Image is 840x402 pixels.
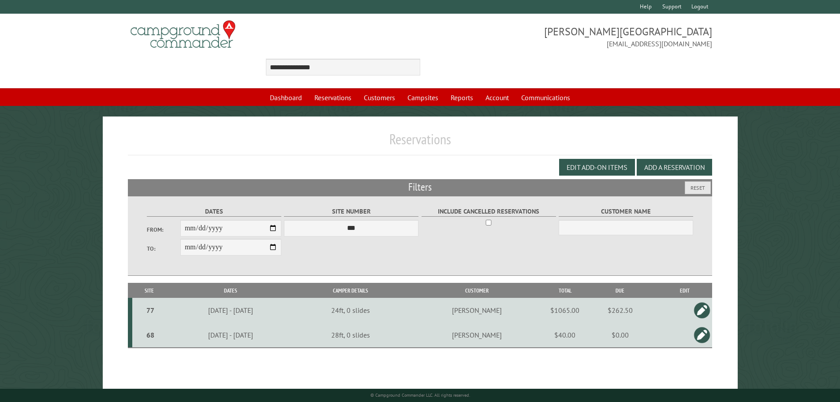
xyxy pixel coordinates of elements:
[295,298,406,323] td: 24ft, 0 slides
[559,159,635,176] button: Edit Add-on Items
[582,323,657,348] td: $0.00
[136,331,165,339] div: 68
[516,89,575,106] a: Communications
[406,283,547,298] th: Customer
[547,323,582,348] td: $40.00
[147,207,281,217] label: Dates
[420,24,713,49] span: [PERSON_NAME][GEOGRAPHIC_DATA] [EMAIL_ADDRESS][DOMAIN_NAME]
[132,283,167,298] th: Site
[128,17,238,52] img: Campground Commander
[582,283,657,298] th: Due
[657,283,712,298] th: Edit
[358,89,400,106] a: Customers
[685,181,711,194] button: Reset
[295,323,406,348] td: 28ft, 0 slides
[309,89,357,106] a: Reservations
[445,89,478,106] a: Reports
[147,225,180,234] label: From:
[637,159,712,176] button: Add a Reservation
[128,131,713,155] h1: Reservations
[168,306,293,315] div: [DATE] - [DATE]
[547,298,582,323] td: $1065.00
[547,283,582,298] th: Total
[370,392,470,398] small: © Campground Commander LLC. All rights reserved.
[128,179,713,196] h2: Filters
[284,207,418,217] label: Site Number
[167,283,295,298] th: Dates
[136,306,165,315] div: 77
[402,89,444,106] a: Campsites
[422,207,556,217] label: Include Cancelled Reservations
[147,244,180,253] label: To:
[168,331,293,339] div: [DATE] - [DATE]
[559,207,693,217] label: Customer Name
[480,89,514,106] a: Account
[582,298,657,323] td: $262.50
[265,89,307,106] a: Dashboard
[406,298,547,323] td: [PERSON_NAME]
[295,283,406,298] th: Camper Details
[406,323,547,348] td: [PERSON_NAME]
